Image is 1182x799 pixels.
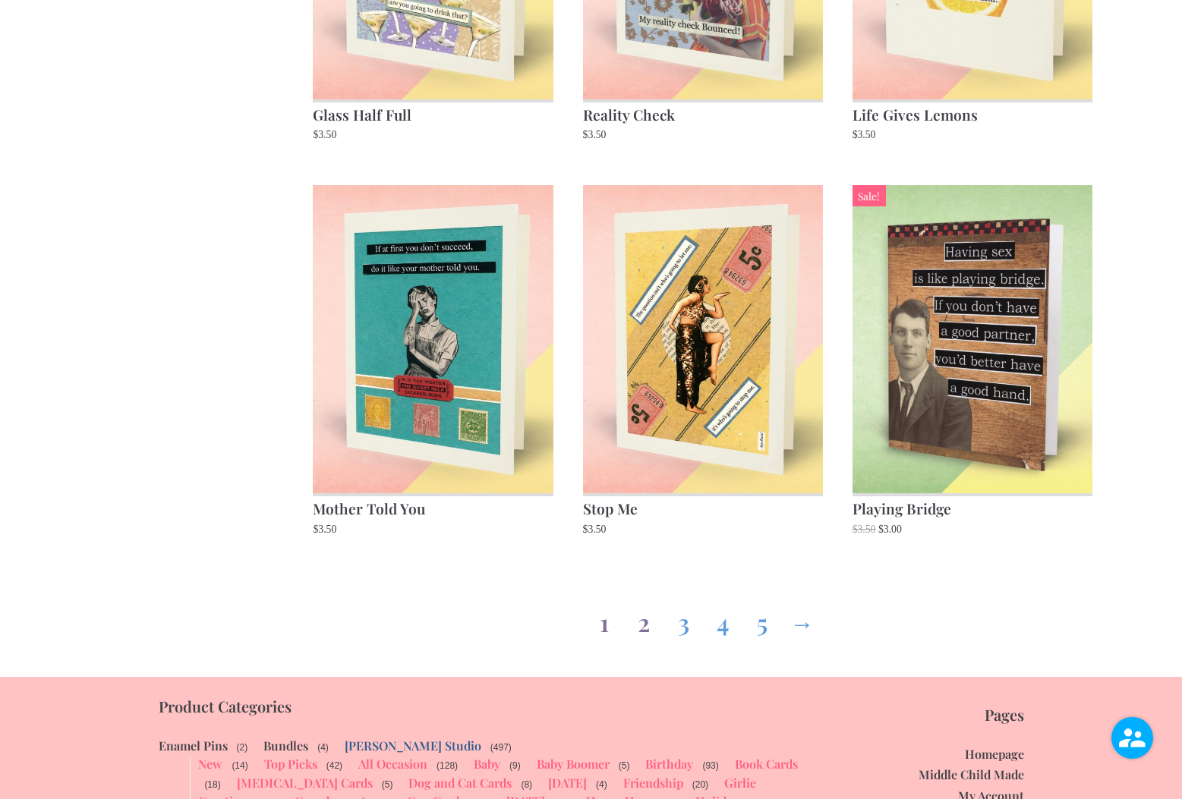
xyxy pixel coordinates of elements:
[617,759,632,772] span: (5)
[735,756,798,772] a: Book Cards
[853,185,1092,493] img: Playing Bridge
[878,524,902,535] bdi: 3.00
[583,524,607,535] bdi: 3.50
[853,524,876,535] bdi: 3.50
[380,778,395,791] span: (5)
[645,756,693,772] a: Birthday
[853,99,1092,127] h2: Life Gives Lemons
[594,778,609,791] span: (4)
[701,759,720,772] span: (93)
[519,778,534,791] span: (8)
[237,775,373,791] a: [MEDICAL_DATA] Cards
[623,775,683,791] a: Friendship
[583,99,823,127] h2: Reality Check
[583,524,588,535] span: $
[790,592,814,646] a: →
[408,775,512,791] a: Dog and Cat Cards
[263,738,308,753] a: Bundles
[583,129,607,140] bdi: 3.50
[548,775,587,791] a: [DATE]
[671,592,695,646] a: Page 3
[878,524,884,535] span: $
[345,738,481,753] a: [PERSON_NAME] Studio
[583,129,588,140] span: $
[313,185,553,538] a: Mother Told You $3.50
[583,493,823,521] h2: Stop Me
[313,129,318,140] span: $
[325,759,344,772] span: (42)
[313,524,336,535] bdi: 3.50
[853,185,1092,538] a: Sale! Playing Bridge
[965,746,1024,762] a: Homepage
[489,741,513,754] span: (497)
[230,759,249,772] span: (14)
[919,766,1024,782] a: Middle Child Made
[691,778,710,791] span: (20)
[235,741,250,754] span: (2)
[316,741,330,754] span: (4)
[632,592,656,646] a: Page 2
[711,592,735,646] a: Page 4
[853,185,886,206] span: Sale!
[313,592,1093,646] nav: Product Pagination
[833,706,1024,723] p: Pages
[750,592,774,646] a: Page 5
[313,493,553,521] h2: Mother Told You
[1111,717,1153,759] img: user.png
[159,738,228,753] a: Enamel Pins
[313,185,553,493] img: Mother Told You
[435,759,459,772] span: (128)
[508,759,522,772] span: (9)
[358,756,427,772] a: All Occasion
[203,778,222,791] span: (18)
[592,592,616,646] span: Page 1
[313,99,553,127] h2: Glass Half Full
[198,756,222,772] a: New
[853,129,858,140] span: $
[313,129,336,140] bdi: 3.50
[159,698,802,715] p: Product Categories
[474,756,500,772] a: Baby
[853,493,1092,521] h2: Playing Bridge
[537,756,610,772] a: Baby Boomer
[313,524,318,535] span: $
[264,756,317,772] a: Top Picks
[853,524,858,535] span: $
[583,185,823,538] a: Stop Me $3.50
[583,185,823,493] img: Stop Me
[853,129,876,140] bdi: 3.50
